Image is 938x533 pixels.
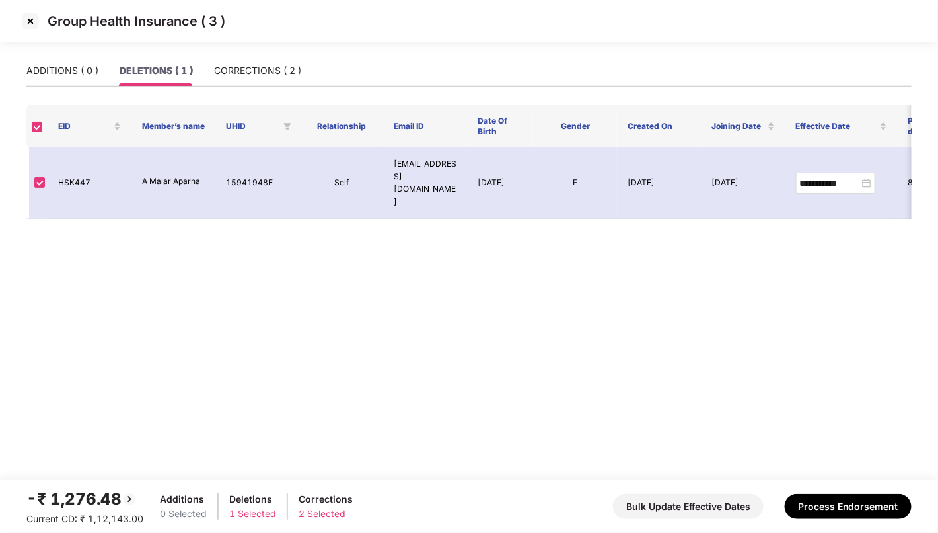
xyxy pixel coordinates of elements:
[702,105,785,147] th: Joining Date
[467,147,533,219] td: [DATE]
[281,118,294,134] span: filter
[785,105,898,147] th: Effective Date
[48,147,131,219] td: HSK447
[142,175,205,188] p: A Malar Aparna
[58,121,111,132] span: EID
[131,105,215,147] th: Member’s name
[712,121,765,132] span: Joining Date
[617,147,701,219] td: [DATE]
[160,507,207,521] div: 0 Selected
[613,494,764,519] button: Bulk Update Effective Dates
[215,147,299,219] td: 15941948E
[26,513,143,524] span: Current CD: ₹ 1,12,143.00
[283,122,291,130] span: filter
[229,507,276,521] div: 1 Selected
[229,492,276,507] div: Deletions
[120,63,193,78] div: DELETIONS ( 1 )
[122,491,137,507] img: svg+xml;base64,PHN2ZyBpZD0iQmFjay0yMHgyMCIgeG1sbnM9Imh0dHA6Ly93d3cudzMub3JnLzIwMDAvc3ZnIiB3aWR0aD...
[785,494,912,519] button: Process Endorsement
[383,105,467,147] th: Email ID
[299,147,383,219] td: Self
[160,492,207,507] div: Additions
[467,105,533,147] th: Date Of Birth
[702,147,785,219] td: [DATE]
[48,105,131,147] th: EID
[26,487,143,512] div: -₹ 1,276.48
[226,121,278,132] span: UHID
[26,63,98,78] div: ADDITIONS ( 0 )
[299,507,353,521] div: 2 Selected
[533,147,617,219] td: F
[20,11,41,32] img: svg+xml;base64,PHN2ZyBpZD0iQ3Jvc3MtMzJ4MzIiIHhtbG5zPSJodHRwOi8vd3d3LnczLm9yZy8yMDAwL3N2ZyIgd2lkdG...
[796,121,877,132] span: Effective Date
[48,13,225,29] p: Group Health Insurance ( 3 )
[299,492,353,507] div: Corrections
[533,105,617,147] th: Gender
[617,105,701,147] th: Created On
[214,63,301,78] div: CORRECTIONS ( 2 )
[299,105,383,147] th: Relationship
[383,147,467,219] td: [EMAIL_ADDRESS][DOMAIN_NAME]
